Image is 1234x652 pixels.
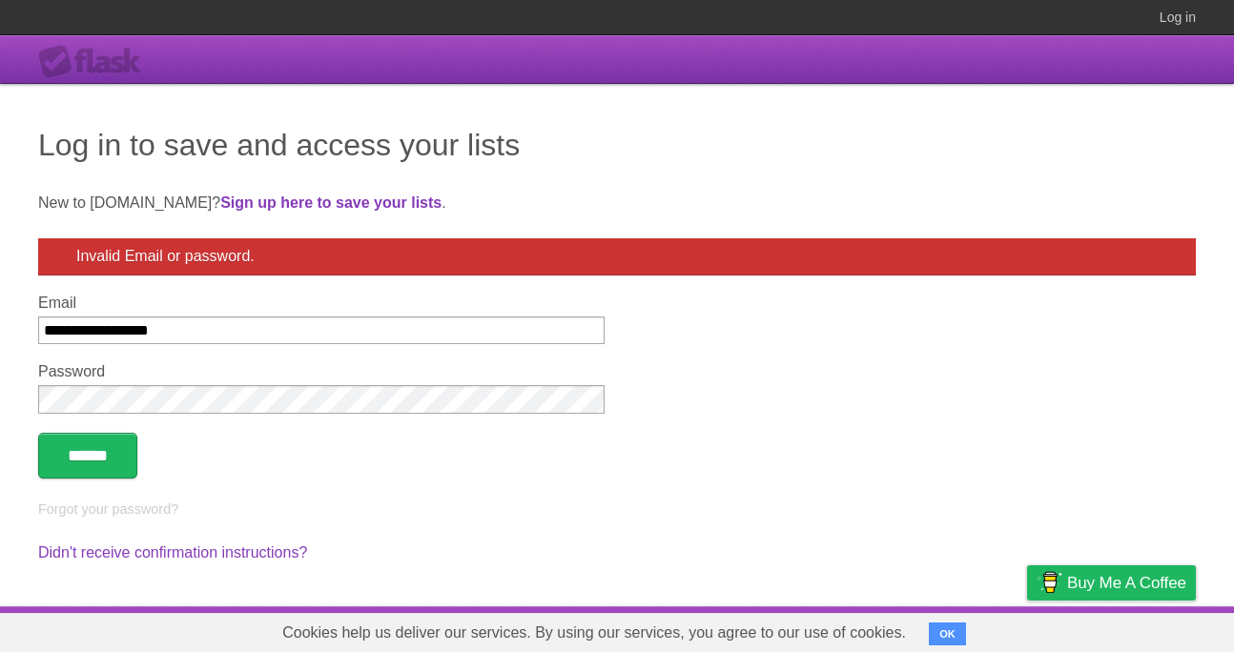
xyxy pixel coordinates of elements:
[1067,566,1186,600] span: Buy me a coffee
[1076,611,1196,647] a: Suggest a feature
[836,611,914,647] a: Developers
[38,238,1196,275] div: Invalid Email or password.
[937,611,979,647] a: Terms
[1002,611,1052,647] a: Privacy
[38,122,1196,168] h1: Log in to save and access your lists
[38,544,307,560] a: Didn't receive confirmation instructions?
[38,192,1196,214] p: New to [DOMAIN_NAME]? .
[220,194,442,211] a: Sign up here to save your lists
[929,622,966,645] button: OK
[1037,566,1062,599] img: Buy me a coffee
[773,611,813,647] a: About
[38,295,605,312] label: Email
[38,45,153,79] div: Flask
[263,614,925,652] span: Cookies help us deliver our services. By using our services, you agree to our use of cookies.
[38,363,605,380] label: Password
[38,501,178,517] a: Forgot your password?
[1027,565,1196,601] a: Buy me a coffee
